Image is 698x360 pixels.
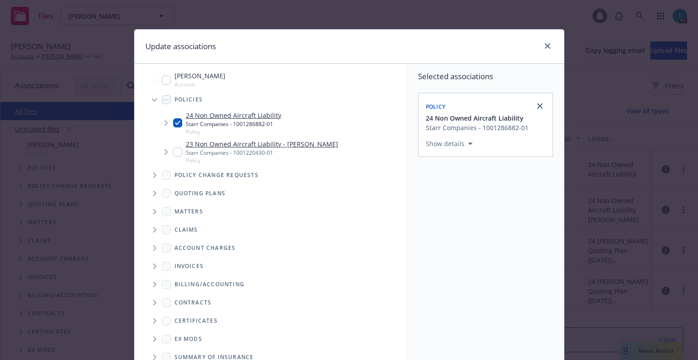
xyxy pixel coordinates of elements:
[174,209,203,214] span: Matters
[174,300,212,305] span: Contracts
[174,318,218,324] span: Certificates
[534,101,545,112] a: close
[174,282,245,287] span: Billing/Accounting
[174,227,198,233] span: Claims
[422,138,476,149] button: Show details
[426,123,528,132] div: Starr Companies - 1001286882-01
[426,113,528,123] button: 24 Non Owned Aircraft Liability
[174,355,254,360] span: Summary of insurance
[418,71,553,82] span: Selected associations
[186,111,281,120] a: 24 Non Owned Aircraft Liability
[542,41,553,51] a: close
[174,191,226,196] span: Quoting plans
[186,157,338,164] span: Policy
[174,81,225,88] span: Account
[426,113,523,123] span: 24 Non Owned Aircraft Liability
[135,69,407,275] div: Tree Example
[174,71,225,81] span: [PERSON_NAME]
[174,97,203,102] span: Policies
[145,41,216,52] h1: Update associations
[186,128,281,136] span: Policy
[174,264,204,269] span: Invoices
[174,336,202,342] span: Ex Mods
[186,149,338,157] div: Starr Companies - 1001220430-01
[174,172,259,178] span: Policy change requests
[186,120,281,128] div: Starr Companies - 1001286882-01
[186,139,338,149] a: 23 Non Owned Aircraft Liability - [PERSON_NAME]
[174,245,236,251] span: Account charges
[426,103,446,111] span: Policy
